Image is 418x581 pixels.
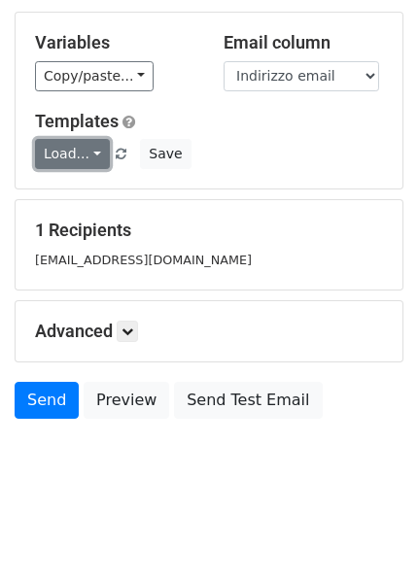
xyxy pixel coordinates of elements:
[35,139,110,169] a: Load...
[224,32,383,53] h5: Email column
[35,111,119,131] a: Templates
[321,488,418,581] iframe: Chat Widget
[35,32,194,53] h5: Variables
[35,321,383,342] h5: Advanced
[174,382,322,419] a: Send Test Email
[35,61,154,91] a: Copy/paste...
[35,253,252,267] small: [EMAIL_ADDRESS][DOMAIN_NAME]
[321,488,418,581] div: Widget chat
[35,220,383,241] h5: 1 Recipients
[84,382,169,419] a: Preview
[15,382,79,419] a: Send
[140,139,191,169] button: Save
